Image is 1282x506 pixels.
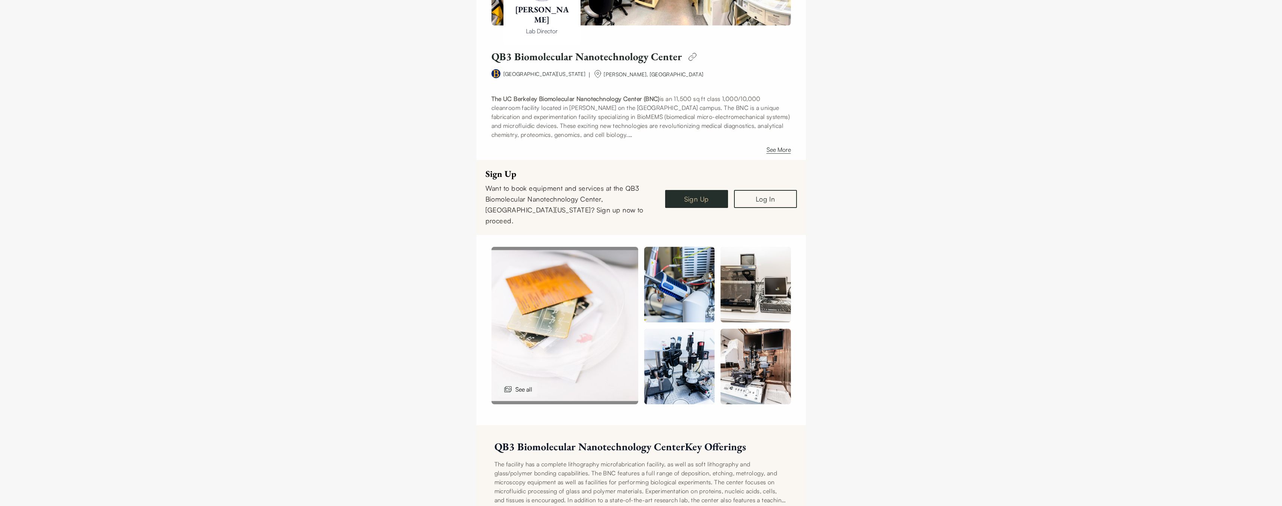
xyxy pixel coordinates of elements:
a: Sign Up [665,190,728,208]
img: university [491,69,500,78]
strong: The UC Berkeley Biomolecular Nanotechnology Center (BNC) [491,95,660,102]
h1: [PERSON_NAME] [514,4,570,25]
p: is an 11,500 sq ft class 1,000/10,000 cleanroom facility located in [PERSON_NAME] on the [GEOGRAP... [491,94,791,139]
a: Log In [734,190,797,208]
img: QB3 Biomolecular Nanotechnology Center 1 [721,329,791,404]
h1: QB3 Biomolecular Nanotechnology Center [491,50,682,63]
img: org-name [593,70,602,79]
img: QB3 Biomolecular Nanotechnology Center 1 [644,329,715,404]
img: QB3 Biomolecular Nanotechnology Center 1 [644,247,715,322]
img: images [503,385,512,394]
img: QB3 Biomolecular Nanotechnology Center 1 [491,247,638,404]
div: | [588,70,590,79]
h2: QB3 Biomolecular Nanotechnology Center Key Offerings [494,440,788,453]
button: See More [767,145,791,157]
p: Lab Director [514,27,570,36]
img: QB3 Biomolecular Nanotechnology Center 1 [721,247,791,322]
div: Sign Up [485,169,656,178]
a: [GEOGRAPHIC_DATA][US_STATE] [503,71,585,77]
div: See all [499,382,537,397]
img: edit [685,49,700,64]
span: [PERSON_NAME], [GEOGRAPHIC_DATA] [604,71,703,77]
div: Want to book equipment and services at the QB3 Biomolecular Nanotechnology Center, [GEOGRAPHIC_DA... [485,183,656,226]
p: The facility has a complete lithography microfabrication facility, as well as soft lithography an... [494,460,788,505]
